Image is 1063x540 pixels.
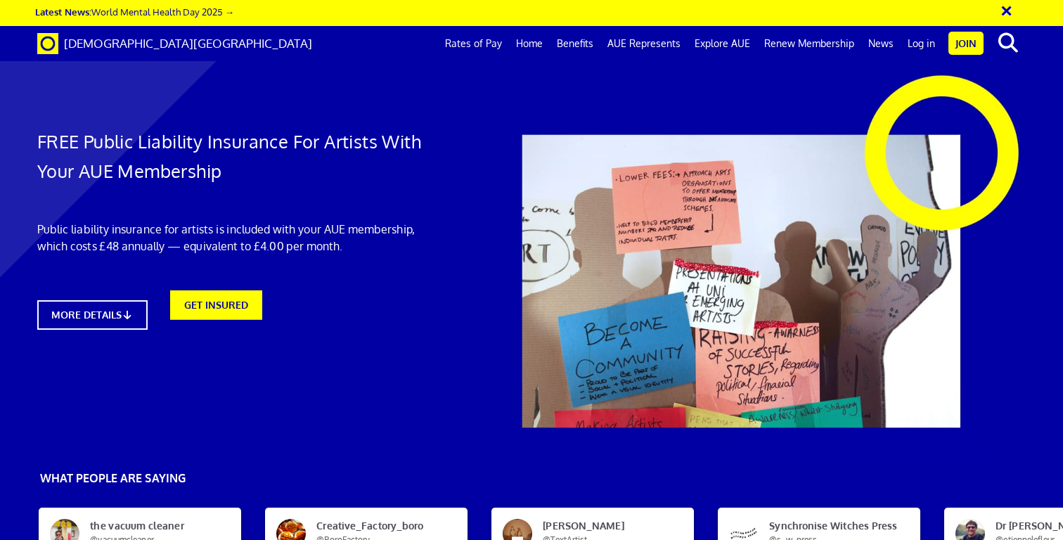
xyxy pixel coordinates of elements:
button: search [986,28,1029,58]
a: AUE Represents [600,26,688,61]
a: Explore AUE [688,26,757,61]
a: Rates of Pay [438,26,509,61]
span: [DEMOGRAPHIC_DATA][GEOGRAPHIC_DATA] [64,36,312,51]
a: GET INSURED [170,300,262,330]
p: Public liability insurance for artists is included with your AUE membership, which costs £48 annu... [37,221,437,255]
a: Home [509,26,550,61]
a: Join [948,32,984,55]
a: News [861,26,901,61]
a: Brand [DEMOGRAPHIC_DATA][GEOGRAPHIC_DATA] [27,26,323,61]
h1: FREE Public Liability Insurance For Artists With Your AUE Membership [37,127,437,186]
a: MORE DETAILS [37,300,148,330]
a: Benefits [550,26,600,61]
a: Log in [901,26,942,61]
strong: Latest News: [35,6,91,18]
a: Latest News:World Mental Health Day 2025 → [35,6,234,18]
a: Renew Membership [757,26,861,61]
